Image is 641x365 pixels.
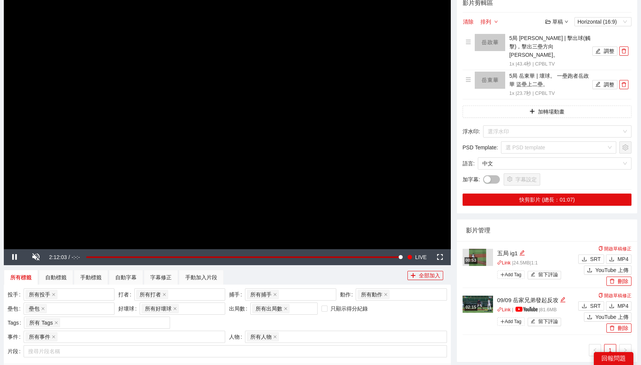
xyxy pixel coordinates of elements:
[49,254,67,260] span: 2:12:03
[140,290,161,299] span: 所有打者
[497,260,502,265] span: link
[565,20,568,24] span: down
[604,344,616,356] li: 1
[52,293,56,296] span: close
[606,301,631,311] button: downloadMP4
[415,249,426,265] span: LIVE
[584,266,631,275] button: uploadYouTube 上傳
[463,143,498,152] span: PSD Template :
[250,333,272,341] span: 所有人物
[145,304,172,313] span: 所有好壞球
[273,335,277,339] span: close
[619,46,628,56] button: delete
[595,48,601,54] span: edit
[466,219,628,241] div: 影片管理
[185,273,217,282] div: 手動加入片段
[463,159,475,168] span: 語言 :
[10,273,32,282] div: 所有標籤
[578,301,604,311] button: downloadSRT
[497,307,502,312] span: link
[463,106,631,118] button: plus加轉場動畫
[497,260,511,266] a: linkLink
[593,348,597,352] span: left
[29,290,50,299] span: 所有投手
[480,17,498,26] button: 排列down
[617,302,628,310] span: MP4
[256,304,282,313] span: 所有出局數
[8,288,24,301] label: 投手
[475,34,505,51] img: 160x90.png
[590,255,601,263] span: SRT
[118,303,140,315] label: 好壞球
[463,175,480,184] span: 加字幕 :
[609,325,615,331] span: delete
[528,318,561,326] button: edit留下評論
[464,304,477,311] div: 02:15
[150,273,172,282] div: 字幕修正
[619,141,631,154] button: setting
[589,344,601,356] button: left
[250,290,272,299] span: 所有捕手
[494,20,498,24] span: down
[410,273,416,279] span: plus
[609,256,614,263] span: download
[617,255,628,263] span: MP4
[273,293,277,296] span: close
[429,249,451,265] button: Fullscreen
[606,323,631,333] button: delete刪除
[52,335,56,339] span: close
[80,273,102,282] div: 手動標籤
[609,279,615,285] span: delete
[4,249,25,265] button: Pause
[577,18,628,26] span: Horizontal (16:9)
[142,304,179,313] span: 所有好壞球
[340,288,356,301] label: 動作
[72,254,80,260] span: -:-:-
[384,293,388,296] span: close
[497,249,576,258] div: 五局 ig1
[606,255,631,264] button: downloadMP4
[497,259,576,267] p: | 24.5 MB | 1:1
[466,39,471,45] span: menu
[475,72,505,89] img: 160x90.png
[29,319,52,327] span: 所有 Tags
[118,288,134,301] label: 打者
[407,271,443,280] button: plus全部加入
[284,307,288,311] span: close
[229,303,250,315] label: 出局數
[620,48,628,54] span: delete
[482,158,627,169] span: 中文
[466,77,471,82] span: menu
[531,319,536,325] span: edit
[500,319,505,324] span: plus
[584,312,631,322] button: uploadYouTube 上傳
[560,296,566,305] div: 編輯
[595,313,628,321] span: YouTube 上傳
[598,246,603,251] span: copy
[173,307,177,311] span: close
[589,344,601,356] li: 上一頁
[25,249,46,265] button: Unmute
[463,296,493,313] img: 8df488b1-f7fa-4c65-b0b7-b802d3a9f092.jpg
[578,255,604,264] button: downloadSRT
[86,256,401,258] div: Progress Bar
[619,344,631,356] li: 下一頁
[41,307,45,311] span: close
[497,306,576,314] p: | | 81.6 MB
[497,271,525,279] span: Add Tag
[515,307,538,312] img: yt_logo_rgb_light.a676ea31.png
[528,271,561,279] button: edit留下評論
[592,46,617,56] button: edit調整
[463,194,631,206] button: 快剪影片 (總長：01:07)
[404,249,429,265] button: Seek to live, currently playing live
[582,303,587,309] span: download
[609,303,614,309] span: download
[546,19,551,24] span: folder-open
[595,266,628,274] span: YouTube 上傳
[619,80,628,89] button: delete
[469,249,486,266] img: 5bb9a100-51be-4ae3-b12f-7aa8817f98b5.jpg
[229,331,245,343] label: 人物
[8,317,24,329] label: Tags
[509,90,590,98] p: 1x | 23.7 秒 | CPBL TV
[252,304,289,313] span: 所有出局數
